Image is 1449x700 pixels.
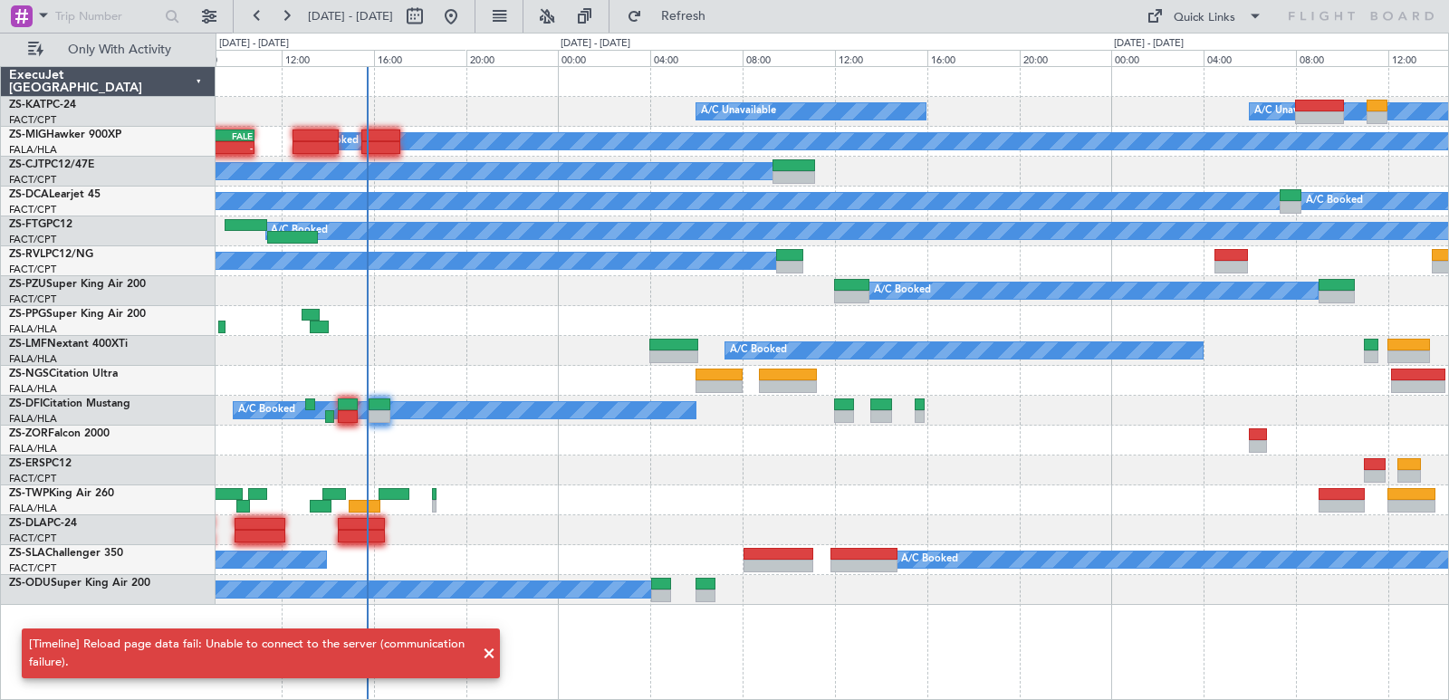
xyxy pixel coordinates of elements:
[9,561,56,575] a: FACT/CPT
[561,36,630,52] div: [DATE] - [DATE]
[282,50,374,66] div: 12:00
[9,113,56,127] a: FACT/CPT
[9,458,72,469] a: ZS-ERSPC12
[9,219,72,230] a: ZS-FTGPC12
[1137,2,1271,31] button: Quick Links
[9,309,46,320] span: ZS-PPG
[9,339,128,350] a: ZS-LMFNextant 400XTi
[9,502,57,515] a: FALA/HLA
[189,50,282,66] div: 08:00
[558,50,650,66] div: 00:00
[9,203,56,216] a: FACT/CPT
[1174,9,1235,27] div: Quick Links
[9,458,45,469] span: ZS-ERS
[9,578,51,589] span: ZS-ODU
[1114,36,1184,52] div: [DATE] - [DATE]
[47,43,191,56] span: Only With Activity
[9,219,46,230] span: ZS-FTG
[1204,50,1296,66] div: 04:00
[9,189,49,200] span: ZS-DCA
[9,129,121,140] a: ZS-MIGHawker 900XP
[9,412,57,426] a: FALA/HLA
[374,50,466,66] div: 16:00
[9,428,110,439] a: ZS-ZORFalcon 2000
[646,10,722,23] span: Refresh
[9,369,49,379] span: ZS-NGS
[9,428,48,439] span: ZS-ZOR
[835,50,927,66] div: 12:00
[29,636,473,671] div: [Timeline] Reload page data fail: Unable to connect to the server (communication failure).
[238,397,295,424] div: A/C Booked
[1020,50,1112,66] div: 20:00
[730,337,787,364] div: A/C Booked
[9,518,47,529] span: ZS-DLA
[743,50,835,66] div: 08:00
[9,309,146,320] a: ZS-PPGSuper King Air 200
[9,488,114,499] a: ZS-TWPKing Air 260
[9,382,57,396] a: FALA/HLA
[9,532,56,545] a: FACT/CPT
[9,472,56,485] a: FACT/CPT
[1254,98,1329,125] div: A/C Unavailable
[9,339,47,350] span: ZS-LMF
[20,35,197,64] button: Only With Activity
[9,548,123,559] a: ZS-SLAChallenger 350
[9,159,94,170] a: ZS-CJTPC12/47E
[308,8,393,24] span: [DATE] - [DATE]
[9,578,150,589] a: ZS-ODUSuper King Air 200
[55,3,159,30] input: Trip Number
[9,173,56,187] a: FACT/CPT
[9,249,45,260] span: ZS-RVL
[9,398,43,409] span: ZS-DFI
[874,277,931,304] div: A/C Booked
[9,189,101,200] a: ZS-DCALearjet 45
[207,142,252,153] div: -
[9,548,45,559] span: ZS-SLA
[9,279,46,290] span: ZS-PZU
[9,233,56,246] a: FACT/CPT
[9,129,46,140] span: ZS-MIG
[9,518,77,529] a: ZS-DLAPC-24
[1296,50,1388,66] div: 08:00
[9,352,57,366] a: FALA/HLA
[9,249,93,260] a: ZS-RVLPC12/NG
[701,98,776,125] div: A/C Unavailable
[650,50,743,66] div: 04:00
[9,442,57,455] a: FALA/HLA
[9,292,56,306] a: FACT/CPT
[9,398,130,409] a: ZS-DFICitation Mustang
[9,279,146,290] a: ZS-PZUSuper King Air 200
[901,546,958,573] div: A/C Booked
[9,100,76,110] a: ZS-KATPC-24
[9,143,57,157] a: FALA/HLA
[9,322,57,336] a: FALA/HLA
[466,50,559,66] div: 20:00
[9,488,49,499] span: ZS-TWP
[1111,50,1204,66] div: 00:00
[619,2,727,31] button: Refresh
[219,36,289,52] div: [DATE] - [DATE]
[9,100,46,110] span: ZS-KAT
[207,130,252,141] div: FALE
[9,159,44,170] span: ZS-CJT
[9,369,118,379] a: ZS-NGSCitation Ultra
[1306,187,1363,215] div: A/C Booked
[9,263,56,276] a: FACT/CPT
[927,50,1020,66] div: 16:00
